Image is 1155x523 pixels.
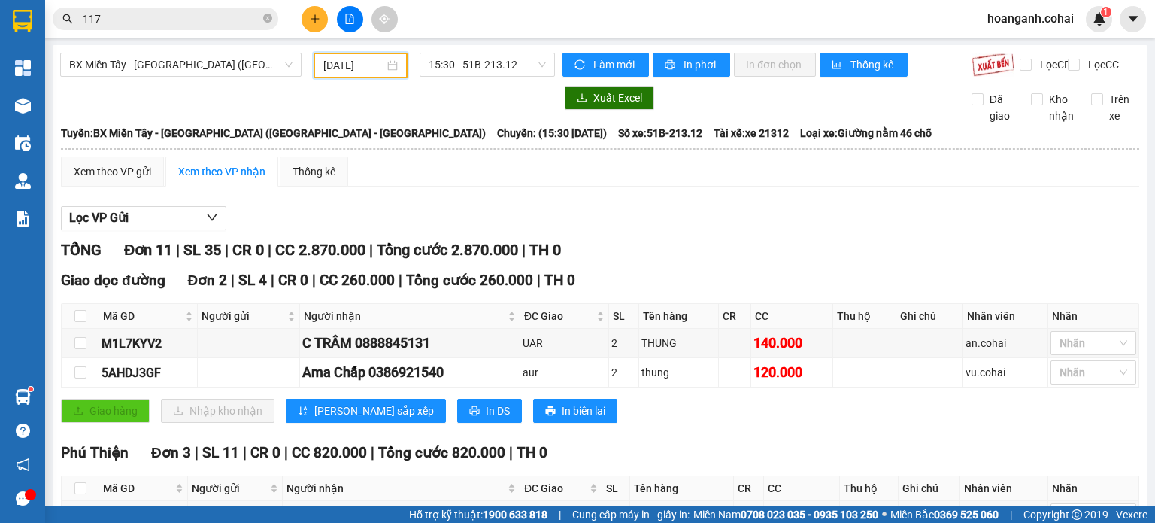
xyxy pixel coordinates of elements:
[16,458,30,472] span: notification
[960,476,1048,501] th: Nhân viên
[292,444,367,461] span: CC 820.000
[312,272,316,289] span: |
[975,9,1086,28] span: hoanganh.cohai
[497,125,607,141] span: Chuyến: (15:30 [DATE])
[293,163,335,180] div: Thống kê
[850,56,896,73] span: Thống kê
[250,444,280,461] span: CR 0
[639,304,718,329] th: Tên hàng
[574,59,587,71] span: sync
[577,93,587,105] span: download
[533,399,617,423] button: printerIn biên lai
[102,363,195,382] div: 5AHDJ3GF
[641,335,715,351] div: THUNG
[61,399,150,423] button: uploadGiao hàng
[611,335,637,351] div: 2
[399,272,402,289] span: |
[225,241,229,259] span: |
[693,506,878,523] span: Miền Nam
[62,14,73,24] span: search
[298,406,308,418] span: sort-ascending
[966,364,1045,381] div: vu.cohai
[469,406,480,418] span: printer
[124,241,172,259] span: Đơn 11
[764,476,839,501] th: CC
[572,506,690,523] span: Cung cấp máy in - giấy in:
[524,480,587,497] span: ĐC Giao
[753,333,829,354] div: 140.000
[524,308,593,324] span: ĐC Giao
[899,476,960,501] th: Ghi chú
[486,403,510,419] span: In DS
[15,60,31,76] img: dashboard-icon
[833,304,896,329] th: Thu hộ
[15,211,31,227] img: solution-icon
[69,53,293,76] span: BX Miền Tây - BX Krông Pa (Chơn Thành - Chư Rcăm)
[1126,12,1140,26] span: caret-down
[243,444,247,461] span: |
[1034,56,1073,73] span: Lọc CR
[232,241,264,259] span: CR 0
[963,304,1048,329] th: Nhân viên
[16,424,30,438] span: question-circle
[371,6,398,32] button: aim
[559,506,561,523] span: |
[206,211,218,223] span: down
[1052,308,1135,324] div: Nhãn
[537,272,541,289] span: |
[896,304,963,329] th: Ghi chú
[523,364,606,381] div: aur
[231,272,235,289] span: |
[13,10,32,32] img: logo-vxr
[337,6,363,32] button: file-add
[15,98,31,114] img: warehouse-icon
[483,509,547,521] strong: 1900 633 818
[562,403,605,419] span: In biên lai
[61,444,129,461] span: Phú Thiện
[602,476,631,501] th: SL
[509,444,513,461] span: |
[734,476,764,501] th: CR
[379,14,390,24] span: aim
[611,364,637,381] div: 2
[1103,7,1108,17] span: 1
[753,362,829,383] div: 120.000
[284,444,288,461] span: |
[562,53,649,77] button: syncLàm mới
[61,241,102,259] span: TỔNG
[195,444,199,461] span: |
[820,53,908,77] button: bar-chartThống kê
[188,272,228,289] span: Đơn 2
[302,362,518,383] div: Ama Chấp 0386921540
[61,127,486,139] b: Tuyến: BX Miền Tây - [GEOGRAPHIC_DATA] ([GEOGRAPHIC_DATA] - [GEOGRAPHIC_DATA])
[972,53,1014,77] img: 9k=
[29,387,33,391] sup: 1
[840,476,899,501] th: Thu hộ
[1093,12,1106,26] img: icon-new-feature
[302,333,518,354] div: C TRÂM 0888845131
[714,125,789,141] span: Tài xế: xe 21312
[286,399,446,423] button: sort-ascending[PERSON_NAME] sắp xếp
[934,509,999,521] strong: 0369 525 060
[653,53,730,77] button: printerIn phơi
[176,241,180,259] span: |
[302,6,328,32] button: plus
[1101,7,1111,17] sup: 1
[61,272,165,289] span: Giao dọc đường
[719,304,752,329] th: CR
[457,399,522,423] button: printerIn DS
[1082,56,1121,73] span: Lọc CC
[966,335,1045,351] div: an.cohai
[751,304,832,329] th: CC
[1052,480,1135,497] div: Nhãn
[238,272,267,289] span: SL 4
[609,304,640,329] th: SL
[310,14,320,24] span: plus
[1043,91,1080,124] span: Kho nhận
[406,272,533,289] span: Tổng cước 260.000
[630,476,734,501] th: Tên hàng
[523,335,606,351] div: UAR
[103,480,172,497] span: Mã GD
[544,272,575,289] span: TH 0
[377,241,518,259] span: Tổng cước 2.870.000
